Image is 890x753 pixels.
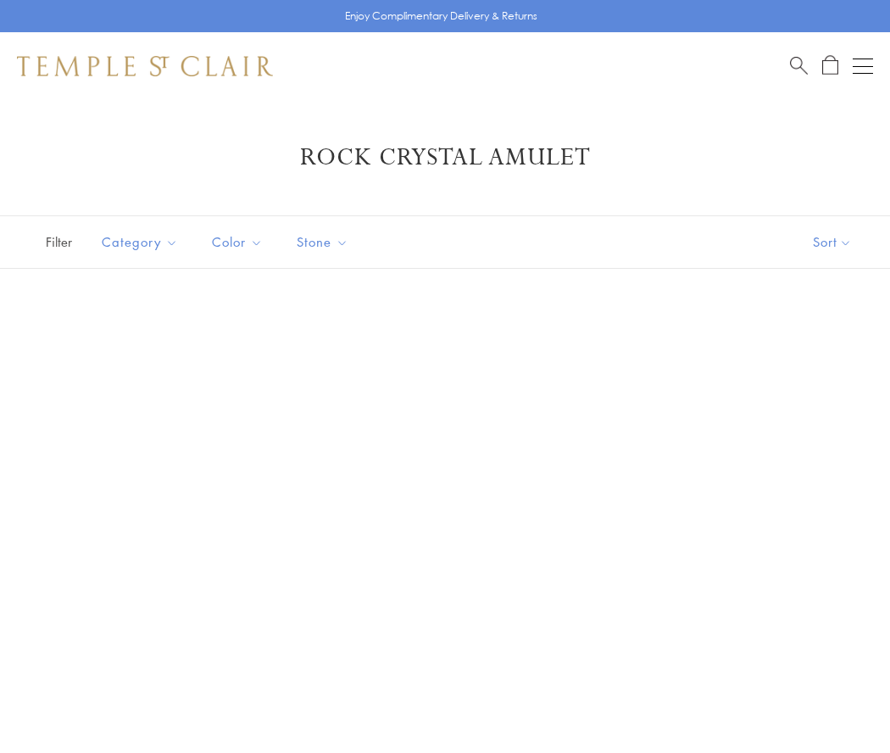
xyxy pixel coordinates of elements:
[284,223,361,261] button: Stone
[345,8,537,25] p: Enjoy Complimentary Delivery & Returns
[42,142,848,173] h1: Rock Crystal Amulet
[288,231,361,253] span: Stone
[199,223,275,261] button: Color
[853,56,873,76] button: Open navigation
[89,223,191,261] button: Category
[822,55,838,76] a: Open Shopping Bag
[775,216,890,268] button: Show sort by
[790,55,808,76] a: Search
[17,56,273,76] img: Temple St. Clair
[203,231,275,253] span: Color
[93,231,191,253] span: Category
